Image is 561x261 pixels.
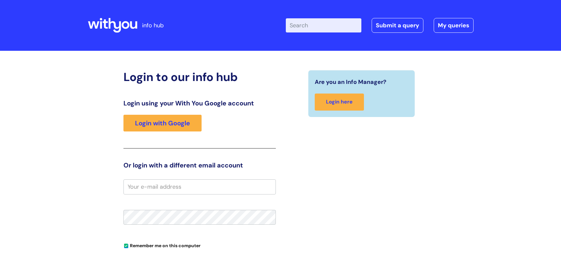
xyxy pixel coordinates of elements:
[123,99,276,107] h3: Login using your With You Google account
[123,161,276,169] h3: Or login with a different email account
[123,115,202,131] a: Login with Google
[142,20,164,31] p: info hub
[315,77,386,87] span: Are you an Info Manager?
[123,240,276,250] div: You can uncheck this option if you're logging in from a shared device
[286,18,361,32] input: Search
[123,70,276,84] h2: Login to our info hub
[434,18,474,33] a: My queries
[123,241,201,248] label: Remember me on this computer
[315,94,364,111] a: Login here
[124,244,128,248] input: Remember me on this computer
[372,18,423,33] a: Submit a query
[123,179,276,194] input: Your e-mail address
